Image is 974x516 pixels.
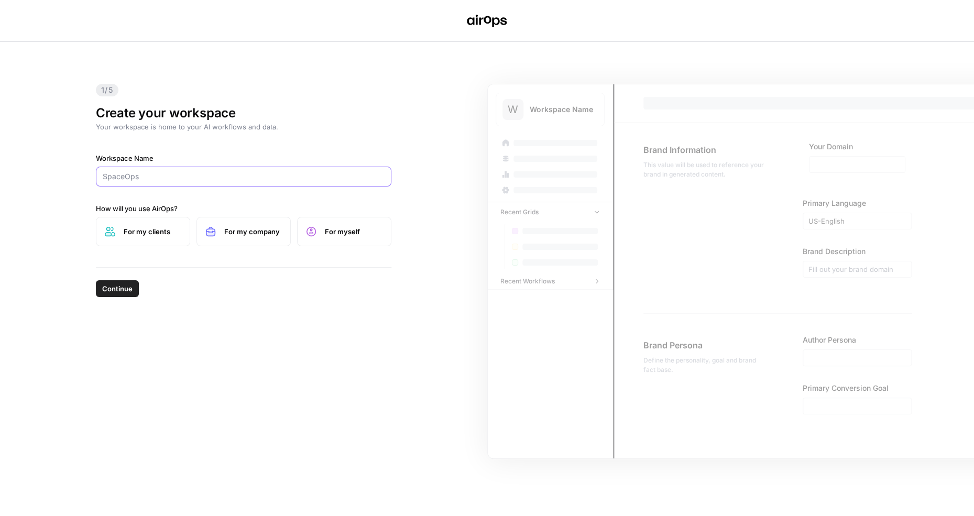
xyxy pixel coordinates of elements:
[508,102,518,117] span: W
[96,105,391,122] h1: Create your workspace
[325,226,382,237] span: For myself
[124,226,181,237] span: For my clients
[224,226,282,237] span: For my company
[103,171,385,182] input: SpaceOps
[96,203,391,214] label: How will you use AirOps?
[102,283,133,294] span: Continue
[96,153,391,163] label: Workspace Name
[96,84,118,96] span: 1/5
[96,280,139,297] button: Continue
[96,122,391,132] p: Your workspace is home to your AI workflows and data.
